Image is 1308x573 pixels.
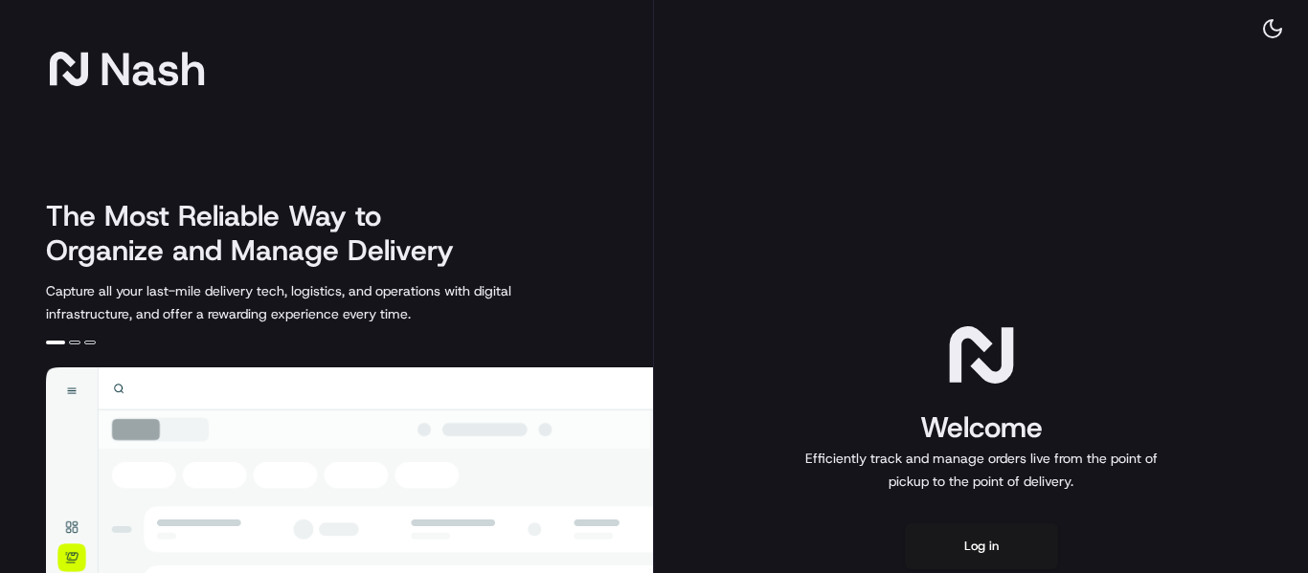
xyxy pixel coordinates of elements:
[46,279,598,325] p: Capture all your last-mile delivery tech, logistics, and operations with digital infrastructure, ...
[100,50,206,88] span: Nash
[46,199,475,268] h2: The Most Reliable Way to Organize and Manage Delivery
[905,523,1058,569] button: Log in
[798,408,1165,447] h1: Welcome
[798,447,1165,493] p: Efficiently track and manage orders live from the point of pickup to the point of delivery.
